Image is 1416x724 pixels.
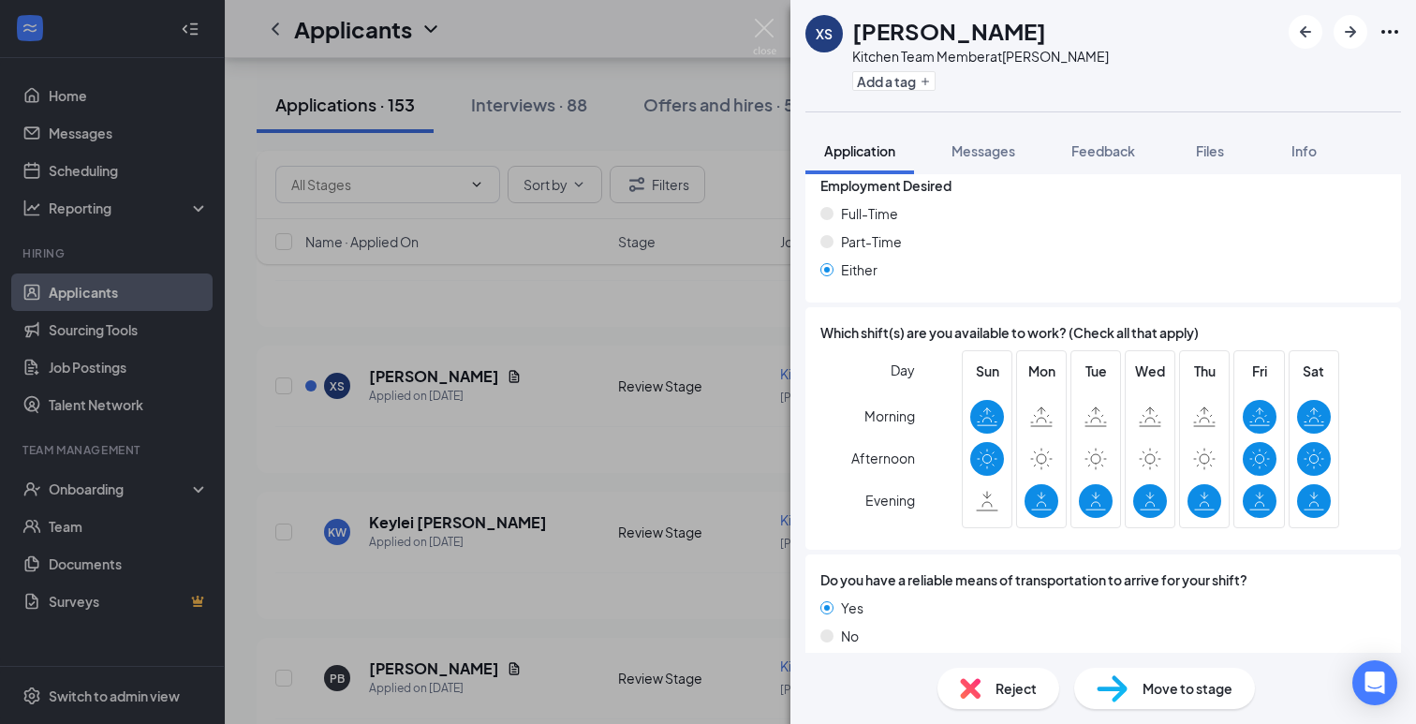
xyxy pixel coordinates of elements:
span: Move to stage [1143,678,1232,699]
span: Evening [865,483,915,517]
span: Tue [1079,361,1113,381]
span: Sun [970,361,1004,381]
span: Reject [996,678,1037,699]
span: Yes [841,598,863,618]
button: PlusAdd a tag [852,71,936,91]
span: No [841,626,859,646]
h1: [PERSON_NAME] [852,15,1046,47]
svg: Ellipses [1379,21,1401,43]
span: Files [1196,142,1224,159]
button: ArrowLeftNew [1289,15,1322,49]
span: Which shift(s) are you available to work? (Check all that apply) [820,322,1199,343]
span: Afternoon [851,441,915,475]
span: Morning [864,399,915,433]
div: Open Intercom Messenger [1352,660,1397,705]
span: Fri [1243,361,1276,381]
span: Day [891,360,915,380]
span: Feedback [1071,142,1135,159]
div: Kitchen Team Member at [PERSON_NAME] [852,47,1109,66]
span: Full-Time [841,203,898,224]
span: Mon [1025,361,1058,381]
svg: ArrowRight [1339,21,1362,43]
div: XS [816,24,833,43]
span: Part-Time [841,231,902,252]
span: Employment Desired [820,175,951,196]
span: Info [1291,142,1317,159]
svg: ArrowLeftNew [1294,21,1317,43]
span: Application [824,142,895,159]
span: Sat [1297,361,1331,381]
svg: Plus [920,76,931,87]
button: ArrowRight [1334,15,1367,49]
span: Thu [1187,361,1221,381]
span: Messages [951,142,1015,159]
span: Do you have a reliable means of transportation to arrive for your shift? [820,569,1247,590]
span: Wed [1133,361,1167,381]
span: Either [841,259,878,280]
